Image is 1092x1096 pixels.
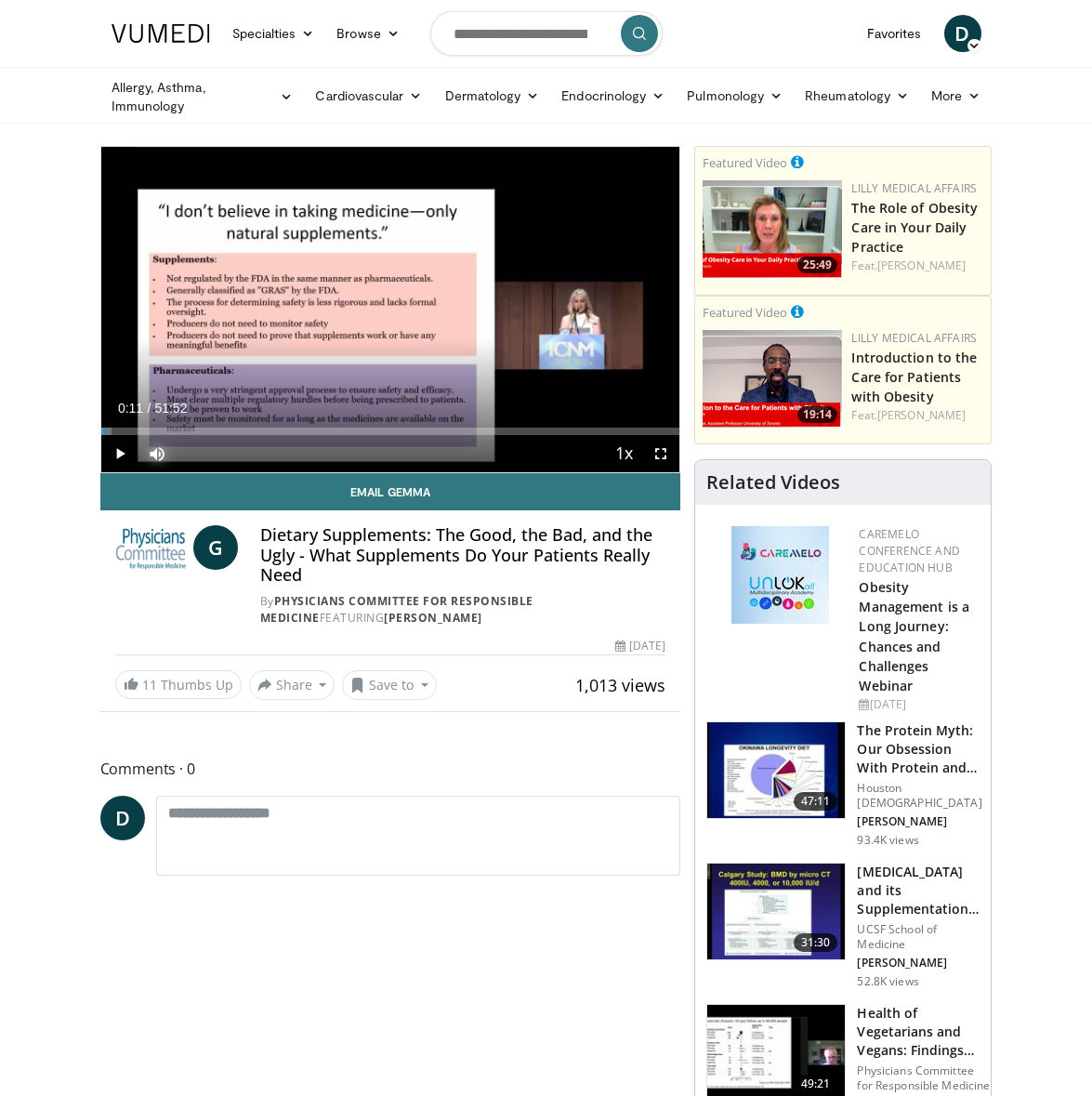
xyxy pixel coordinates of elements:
[325,15,411,52] a: Browse
[221,15,326,52] a: Specialties
[138,435,176,472] button: Mute
[794,77,920,114] a: Rheumatology
[797,257,837,273] span: 25:49
[115,525,186,570] img: Physicians Committee for Responsible Medicine
[797,406,837,423] span: 19:14
[851,407,983,424] div: Feat.
[703,180,842,278] a: 25:49
[101,428,680,435] div: Progress Bar
[794,933,838,952] span: 31:30
[550,77,676,114] a: Endocrinology
[703,180,842,278] img: e1208b6b-349f-4914-9dd7-f97803bdbf1d.png.150x105_q85_crop-smart_upscale.png
[112,24,210,43] img: VuMedi Logo
[260,525,666,586] h4: Dietary Supplements: The Good, the Bad, and the Ugly - What Supplements Do Your Patients Really Need
[857,922,980,952] p: UCSF School of Medicine
[851,257,983,274] div: Feat.
[851,330,977,346] a: Lilly Medical Affairs
[857,1004,990,1060] h3: Health of Vegetarians and Vegans: Findings From EPIC-[GEOGRAPHIC_DATA] and Othe…
[851,199,978,256] a: The Role of Obesity Care in Your Daily Practice
[794,792,838,811] span: 47:11
[430,11,663,56] input: Search topics, interventions
[857,956,980,971] p: [PERSON_NAME]
[100,78,305,115] a: Allergy, Asthma, Immunology
[944,15,981,52] a: D
[851,180,977,196] a: Lilly Medical Affairs
[851,349,977,405] a: Introduction to the Care for Patients with Obesity
[857,1063,990,1093] p: Physicians Committee for Responsible Medicine
[193,525,238,570] a: G
[877,407,966,423] a: [PERSON_NAME]
[249,670,335,700] button: Share
[260,593,666,627] div: By FEATURING
[706,721,980,848] a: 47:11 The Protein Myth: Our Obsession With Protein and How It Is Killing US Houston [DEMOGRAPHIC_...
[794,1075,838,1093] span: 49:21
[706,863,980,989] a: 31:30 [MEDICAL_DATA] and its Supplementation: Where is the Evidence and Should … UCSF School of M...
[857,974,918,989] p: 52.8K views
[575,674,665,696] span: 1,013 views
[101,147,680,472] video-js: Video Player
[706,471,840,494] h4: Related Videos
[605,435,642,472] button: Playback Rate
[877,257,966,273] a: [PERSON_NAME]
[142,676,157,693] span: 11
[118,401,143,416] span: 0:11
[642,435,679,472] button: Fullscreen
[707,722,845,819] img: b7b8b05e-5021-418b-a89a-60a270e7cf82.150x105_q85_crop-smart_upscale.jpg
[615,638,665,654] div: [DATE]
[859,526,959,575] a: CaReMeLO Conference and Education Hub
[154,401,187,416] span: 51:52
[148,401,151,416] span: /
[857,833,918,848] p: 93.4K views
[304,77,433,114] a: Cardiovascular
[856,15,933,52] a: Favorites
[859,578,969,694] a: Obesity Management is a Long Journey: Chances and Challenges Webinar
[731,526,829,624] img: 45df64a9-a6de-482c-8a90-ada250f7980c.png.150x105_q85_autocrop_double_scale_upscale_version-0.2.jpg
[703,154,787,171] small: Featured Video
[260,593,533,626] a: Physicians Committee for Responsible Medicine
[384,610,482,626] a: [PERSON_NAME]
[859,696,976,713] div: [DATE]
[857,863,980,918] h3: [MEDICAL_DATA] and its Supplementation: Where is the Evidence and Should …
[434,77,551,114] a: Dermatology
[100,473,681,510] a: Email Gemma
[703,304,787,321] small: Featured Video
[857,814,981,829] p: [PERSON_NAME]
[676,77,794,114] a: Pulmonology
[707,864,845,960] img: 4bb25b40-905e-443e-8e37-83f056f6e86e.150x105_q85_crop-smart_upscale.jpg
[100,757,681,781] span: Comments 0
[703,330,842,428] img: acc2e291-ced4-4dd5-b17b-d06994da28f3.png.150x105_q85_crop-smart_upscale.png
[703,330,842,428] a: 19:14
[101,435,138,472] button: Play
[857,781,981,811] p: Houston [DEMOGRAPHIC_DATA]
[857,721,981,777] h3: The Protein Myth: Our Obsession With Protein and How It Is Killing US
[115,670,242,699] a: 11 Thumbs Up
[342,670,437,700] button: Save to
[100,796,145,840] a: D
[920,77,992,114] a: More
